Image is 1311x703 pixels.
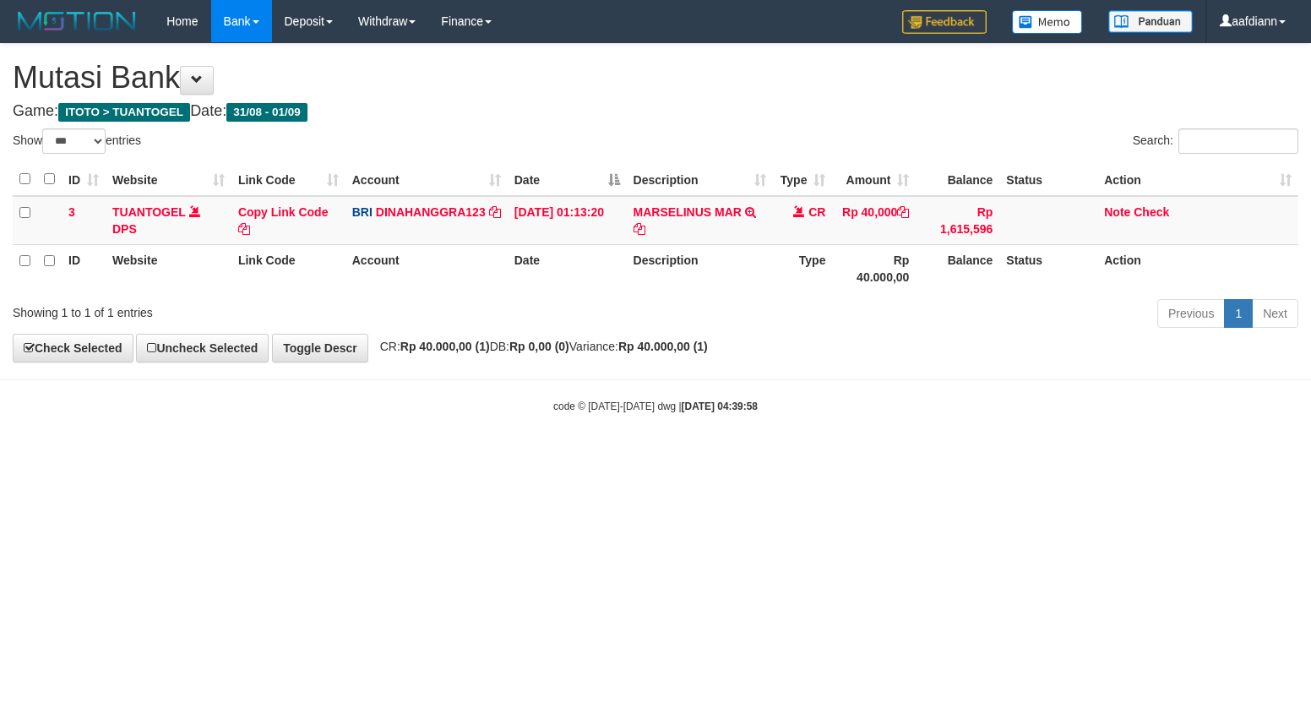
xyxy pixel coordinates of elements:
th: Link Code [231,244,345,292]
th: Amount: activate to sort column ascending [832,163,916,196]
input: Search: [1178,128,1298,154]
td: DPS [106,196,231,245]
strong: [DATE] 04:39:58 [682,401,758,412]
div: Showing 1 to 1 of 1 entries [13,297,534,321]
img: Feedback.jpg [902,10,987,34]
th: Description [627,244,774,292]
td: Rp 1,615,596 [916,196,999,245]
span: 31/08 - 01/09 [226,103,307,122]
a: TUANTOGEL [112,205,186,219]
th: Type [773,244,832,292]
strong: Rp 40.000,00 (1) [400,340,490,353]
th: Website [106,244,231,292]
h1: Mutasi Bank [13,61,1298,95]
a: Copy Rp 40,000 to clipboard [897,205,909,219]
th: Account [345,244,508,292]
th: ID: activate to sort column ascending [62,163,106,196]
img: Button%20Memo.svg [1012,10,1083,34]
a: Uncheck Selected [136,334,269,362]
th: Balance [916,163,999,196]
th: Balance [916,244,999,292]
img: MOTION_logo.png [13,8,141,34]
a: DINAHANGGRA123 [376,205,486,219]
th: Link Code: activate to sort column ascending [231,163,345,196]
span: CR: DB: Variance: [372,340,708,353]
a: Previous [1157,299,1225,328]
h4: Game: Date: [13,103,1298,120]
th: Action [1097,244,1298,292]
strong: Rp 40.000,00 (1) [618,340,708,353]
th: Status [999,163,1097,196]
th: Account: activate to sort column ascending [345,163,508,196]
th: Status [999,244,1097,292]
label: Search: [1133,128,1298,154]
td: Rp 40,000 [832,196,916,245]
strong: Rp 0,00 (0) [509,340,569,353]
label: Show entries [13,128,141,154]
span: ITOTO > TUANTOGEL [58,103,190,122]
a: Next [1252,299,1298,328]
th: Description: activate to sort column ascending [627,163,774,196]
span: BRI [352,205,373,219]
th: Date: activate to sort column descending [508,163,627,196]
th: Type: activate to sort column ascending [773,163,832,196]
a: Copy MARSELINUS MAR to clipboard [634,222,645,236]
th: Date [508,244,627,292]
a: Check Selected [13,334,133,362]
a: Check [1134,205,1169,219]
th: Action: activate to sort column ascending [1097,163,1298,196]
th: Rp 40.000,00 [832,244,916,292]
select: Showentries [42,128,106,154]
span: 3 [68,205,75,219]
th: ID [62,244,106,292]
a: Toggle Descr [272,334,368,362]
a: Copy DINAHANGGRA123 to clipboard [489,205,501,219]
a: 1 [1224,299,1253,328]
span: CR [808,205,825,219]
a: MARSELINUS MAR [634,205,742,219]
td: [DATE] 01:13:20 [508,196,627,245]
img: panduan.png [1108,10,1193,33]
a: Note [1104,205,1130,219]
th: Website: activate to sort column ascending [106,163,231,196]
a: Copy Link Code [238,205,329,236]
small: code © [DATE]-[DATE] dwg | [553,401,758,412]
